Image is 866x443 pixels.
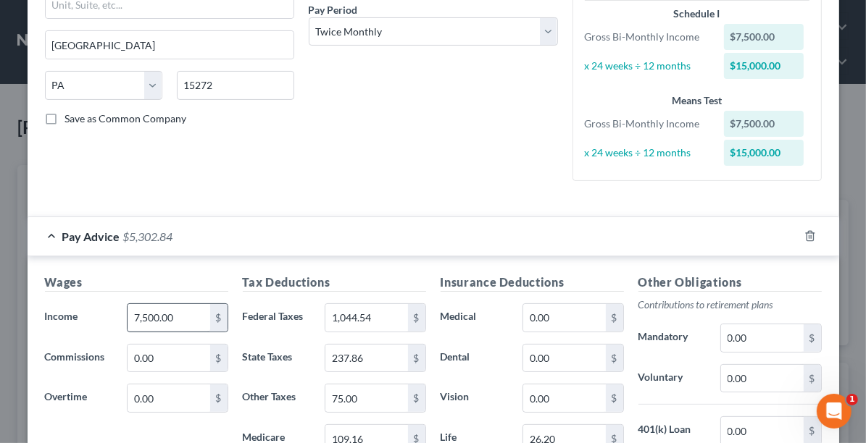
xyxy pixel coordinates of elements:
[804,365,821,392] div: $
[585,93,809,108] div: Means Test
[606,345,623,372] div: $
[325,384,407,412] input: 0.00
[433,344,516,373] label: Dental
[724,140,804,166] div: $15,000.00
[128,384,209,412] input: 0.00
[210,384,228,412] div: $
[631,364,714,393] label: Voluntary
[638,298,822,312] p: Contributions to retirement plans
[578,117,717,131] div: Gross Bi-Monthly Income
[65,112,187,125] span: Save as Common Company
[817,394,852,429] iframe: Intercom live chat
[123,229,173,243] span: $5,302.84
[578,145,717,160] div: x 24 weeks ÷ 12 months
[606,384,623,412] div: $
[721,324,803,352] input: 0.00
[433,303,516,332] label: Medical
[408,345,425,372] div: $
[210,345,228,372] div: $
[177,71,294,100] input: Enter zip...
[236,344,318,373] label: State Taxes
[846,394,858,405] span: 1
[38,344,120,373] label: Commissions
[46,31,293,59] input: Enter city...
[578,59,717,73] div: x 24 weeks ÷ 12 months
[804,324,821,352] div: $
[631,324,714,353] label: Mandatory
[45,310,78,322] span: Income
[523,304,605,332] input: 0.00
[210,304,228,332] div: $
[243,274,426,292] h5: Tax Deductions
[638,274,822,292] h5: Other Obligations
[724,24,804,50] div: $7,500.00
[128,345,209,372] input: 0.00
[309,4,358,16] span: Pay Period
[128,304,209,332] input: 0.00
[408,384,425,412] div: $
[45,274,228,292] h5: Wages
[325,304,407,332] input: 0.00
[585,7,809,21] div: Schedule I
[721,365,803,392] input: 0.00
[606,304,623,332] div: $
[724,111,804,137] div: $7,500.00
[325,345,407,372] input: 0.00
[236,384,318,413] label: Other Taxes
[578,30,717,44] div: Gross Bi-Monthly Income
[441,274,624,292] h5: Insurance Deductions
[408,304,425,332] div: $
[62,229,120,243] span: Pay Advice
[523,345,605,372] input: 0.00
[433,384,516,413] label: Vision
[523,384,605,412] input: 0.00
[38,384,120,413] label: Overtime
[236,303,318,332] label: Federal Taxes
[724,53,804,79] div: $15,000.00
